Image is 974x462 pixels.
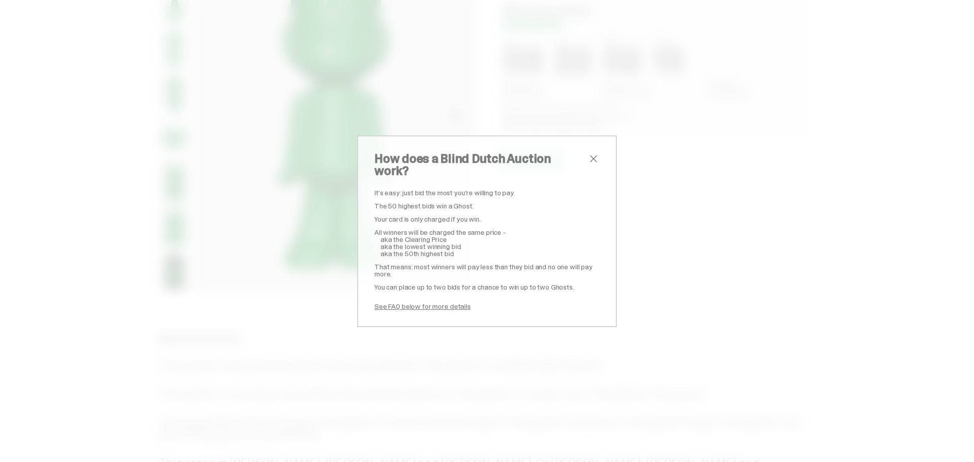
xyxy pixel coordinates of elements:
p: All winners will be charged the same price - [374,229,600,236]
p: That means: most winners will pay less than they bid and no one will pay more. [374,263,600,277]
p: You can place up to two bids for a chance to win up to two Ghosts. [374,283,600,291]
p: It’s easy: just bid the most you’re willing to pay. [374,189,600,196]
span: aka the Clearing Price [380,235,447,244]
span: aka the lowest winning bid [380,242,461,251]
a: See FAQ below for more details [374,302,471,311]
span: aka the 50th highest bid [380,249,454,258]
h2: How does a Blind Dutch Auction work? [374,153,587,177]
p: The 50 highest bids win a Ghost. [374,202,600,209]
button: close [587,153,600,165]
p: Your card is only charged if you win. [374,216,600,223]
